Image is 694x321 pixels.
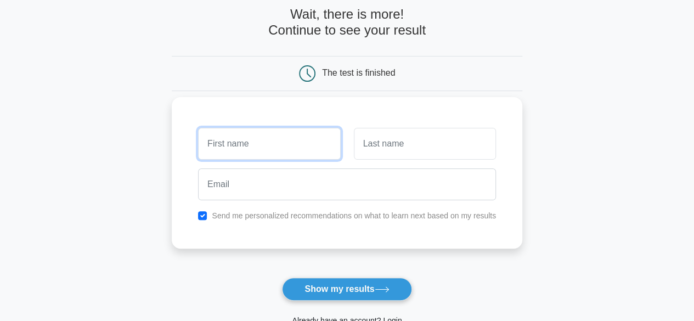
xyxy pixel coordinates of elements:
[212,211,496,220] label: Send me personalized recommendations on what to learn next based on my results
[322,68,395,77] div: The test is finished
[198,128,340,160] input: First name
[172,7,522,38] h4: Wait, there is more! Continue to see your result
[354,128,496,160] input: Last name
[282,278,411,301] button: Show my results
[198,168,496,200] input: Email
